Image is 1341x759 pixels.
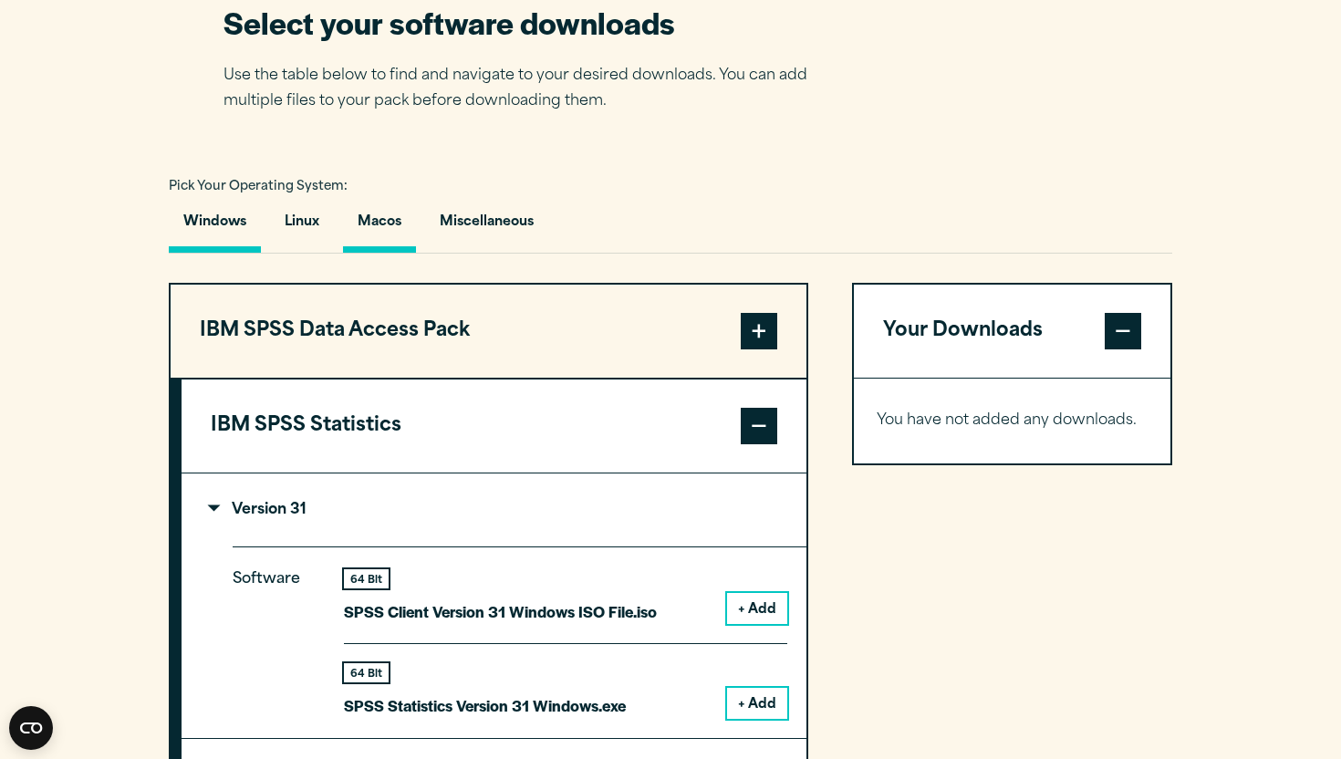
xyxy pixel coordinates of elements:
[223,2,835,43] h2: Select your software downloads
[425,201,548,253] button: Miscellaneous
[211,503,307,517] p: Version 31
[223,63,835,116] p: Use the table below to find and navigate to your desired downloads. You can add multiple files to...
[169,201,261,253] button: Windows
[270,201,334,253] button: Linux
[727,593,787,624] button: + Add
[171,285,806,378] button: IBM SPSS Data Access Pack
[877,408,1148,434] p: You have not added any downloads.
[343,201,416,253] button: Macos
[344,598,657,625] p: SPSS Client Version 31 Windows ISO File.iso
[169,181,348,192] span: Pick Your Operating System:
[854,378,1170,463] div: Your Downloads
[182,379,806,473] button: IBM SPSS Statistics
[182,473,806,546] summary: Version 31
[9,706,53,750] button: Open CMP widget
[344,663,389,682] div: 64 Bit
[727,688,787,719] button: + Add
[233,567,315,704] p: Software
[854,285,1170,378] button: Your Downloads
[344,692,626,719] p: SPSS Statistics Version 31 Windows.exe
[344,569,389,588] div: 64 Bit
